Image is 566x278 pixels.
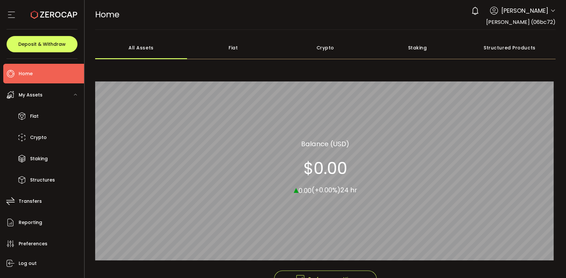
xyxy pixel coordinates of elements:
div: Crypto [279,36,371,59]
span: (+0.00%) [312,185,340,195]
span: Crypto [30,133,47,142]
span: Deposit & Withdraw [18,42,66,46]
span: ▴ [294,182,299,196]
div: Structured Products [463,36,556,59]
span: Transfers [19,197,42,206]
span: Fiat [30,112,39,121]
span: 24 hr [340,185,357,195]
div: Fiat [187,36,279,59]
div: Staking [371,36,464,59]
span: 0.00 [299,186,312,195]
section: $0.00 [303,158,347,178]
span: Preferences [19,239,47,249]
span: Staking [30,154,48,164]
section: Balance (USD) [301,139,349,148]
span: My Assets [19,90,43,100]
iframe: Chat Widget [533,247,566,278]
span: Structures [30,175,55,185]
div: All Assets [95,36,187,59]
span: [PERSON_NAME] [501,6,548,15]
span: Reporting [19,218,42,227]
span: Log out [19,259,37,268]
span: Home [95,9,119,20]
span: Home [19,69,33,78]
button: Deposit & Withdraw [7,36,77,52]
span: [PERSON_NAME] (06bc72) [486,18,556,26]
